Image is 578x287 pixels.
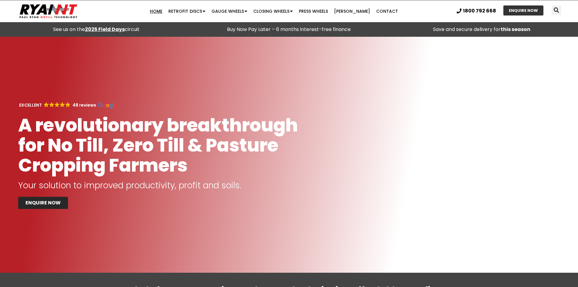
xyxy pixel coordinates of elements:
a: Gauge Wheels [208,5,250,17]
a: Closing Wheels [250,5,296,17]
a: 1800 792 668 [457,9,496,13]
a: Press Wheels [296,5,331,17]
strong: 48 reviews [73,102,96,108]
a: 2025 Field Days [85,26,125,33]
a: ENQUIRE NOW [18,197,68,209]
nav: Menu [112,5,436,17]
img: Google [44,102,49,107]
span: ENQUIRE NOW [509,9,538,12]
p: Buy Now Pay Later – 6 months interest-free finance [196,25,382,34]
a: EXCELLENT GoogleGoogleGoogleGoogleGoogle 48 reviews Google [18,102,117,108]
img: Ryan NT logo [18,2,79,21]
div: See us on the circuit [3,25,190,34]
a: Retrofit Discs [165,5,208,17]
img: Google [65,102,70,107]
div: Search [552,5,561,15]
img: Google [55,102,60,107]
h1: A revolutionary breakthrough for No Till, Zero Till & Pasture Cropping Farmers [18,115,316,175]
a: [PERSON_NAME] [331,5,373,17]
img: Google [49,102,54,107]
strong: EXCELLENT [19,102,42,108]
a: Contact [373,5,401,17]
img: Google [60,102,65,107]
img: Google [98,102,117,108]
a: ENQUIRE NOW [503,5,543,15]
span: 1800 792 668 [463,9,496,13]
span: ENQUIRE NOW [25,200,61,205]
p: Save and secure delivery for [388,25,575,34]
strong: this season [501,26,530,33]
span: Your solution to improved productivity, profit and soils. [18,179,241,191]
a: Home [147,5,165,17]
